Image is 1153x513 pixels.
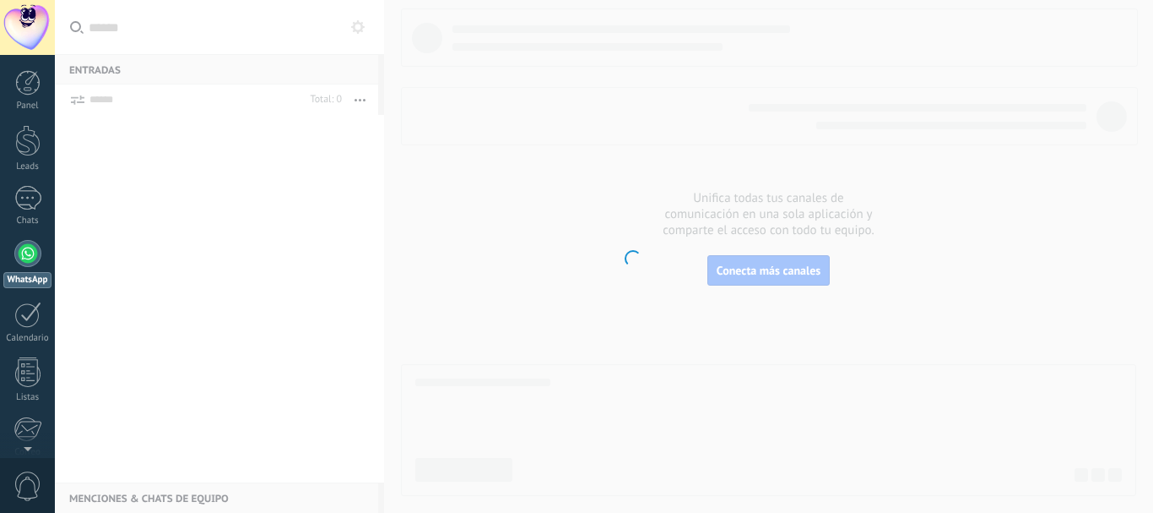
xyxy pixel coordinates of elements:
div: WhatsApp [3,272,51,288]
div: Listas [3,392,52,403]
div: Chats [3,216,52,226]
div: Leads [3,161,52,172]
div: Panel [3,101,52,112]
div: Calendario [3,333,52,344]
